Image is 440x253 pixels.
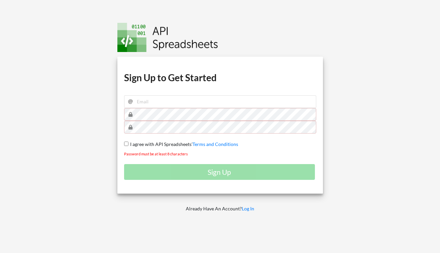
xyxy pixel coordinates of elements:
[124,152,188,156] small: Password must be at least 8 characters
[192,141,238,147] a: Terms and Conditions
[128,141,192,147] span: I agree with API Spreadsheets'
[113,205,328,212] p: Already Have An Account?
[124,71,316,84] h1: Sign Up to Get Started
[117,23,218,52] img: Logo.png
[242,206,254,211] a: Log In
[124,95,316,108] input: Email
